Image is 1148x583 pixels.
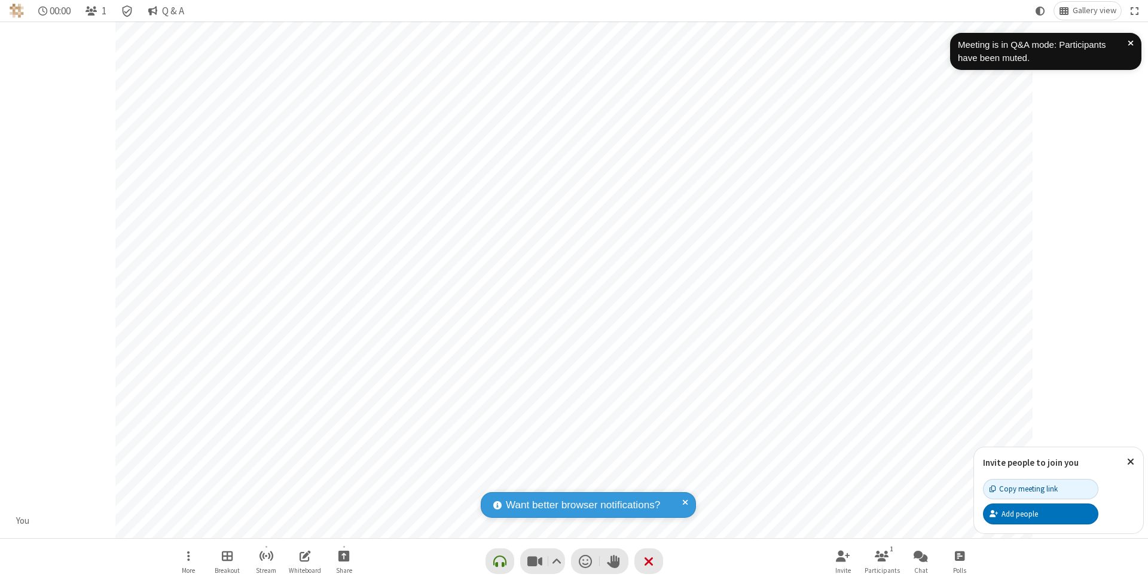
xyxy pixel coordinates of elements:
div: Meeting details Encryption enabled [116,2,139,20]
button: Copy meeting link [983,479,1098,499]
div: You [12,514,34,528]
span: Stream [256,567,276,574]
span: Breakout [215,567,240,574]
div: 1 [887,544,897,554]
div: Timer [33,2,76,20]
button: Q & A [143,2,189,20]
button: Start sharing [326,544,362,578]
button: End or leave meeting [634,548,663,574]
button: Add people [983,503,1098,524]
button: Open poll [942,544,978,578]
button: Change layout [1054,2,1121,20]
span: Invite [835,567,851,574]
span: Q & A [162,5,184,17]
div: Meeting is in Q&A mode: Participants have been muted. [958,38,1128,65]
button: Send a reaction [571,548,600,574]
button: Close popover [1118,447,1143,477]
button: Invite participants (⌘+Shift+I) [825,544,861,578]
button: Raise hand [600,548,628,574]
span: More [182,567,195,574]
button: Open participant list [80,2,111,20]
button: Open shared whiteboard [287,544,323,578]
div: Copy meeting link [990,483,1058,495]
button: Start streaming [248,544,284,578]
button: Open menu [170,544,206,578]
button: Video setting [548,548,564,574]
span: Participants [865,567,900,574]
button: Using system theme [1031,2,1050,20]
span: Chat [914,567,928,574]
label: Invite people to join you [983,457,1079,468]
span: Whiteboard [289,567,321,574]
button: Fullscreen [1126,2,1144,20]
button: Open chat [903,544,939,578]
span: Polls [953,567,966,574]
span: Want better browser notifications? [506,497,660,513]
button: Stop video (⌘+Shift+V) [520,548,565,574]
img: QA Selenium DO NOT DELETE OR CHANGE [10,4,24,18]
button: Connect your audio [486,548,514,574]
span: Share [336,567,352,574]
button: Open participant list [864,544,900,578]
span: 00:00 [50,5,71,17]
button: Manage Breakout Rooms [209,544,245,578]
span: 1 [102,5,106,17]
span: Gallery view [1073,6,1116,16]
